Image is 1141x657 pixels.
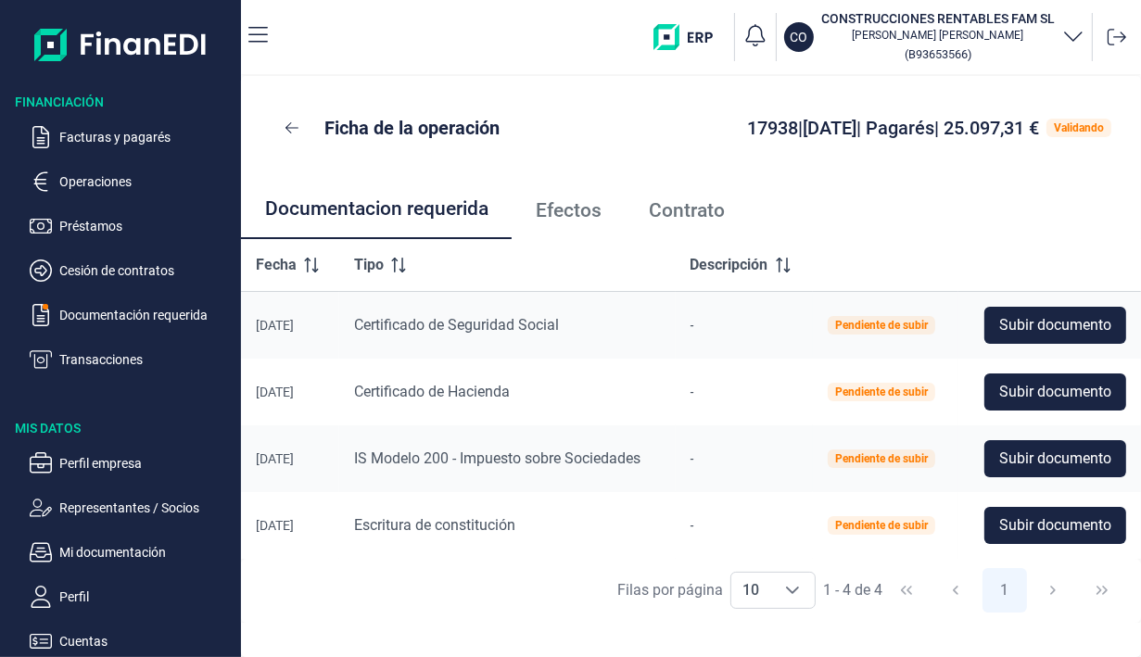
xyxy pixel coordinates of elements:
img: Logo de aplicación [34,15,208,74]
span: - [691,316,694,334]
span: Tipo [354,254,384,276]
span: - [691,449,694,467]
span: Efectos [536,201,602,221]
span: Certificado de Seguridad Social [354,316,559,334]
button: Subir documento [984,373,1126,411]
span: 1 - 4 de 4 [823,583,882,598]
span: Descripción [691,254,768,276]
p: Mi documentación [59,541,234,563]
img: erp [653,24,727,50]
span: 17938 | [DATE] | Pagarés | 25.097,31 € [747,117,1039,139]
p: Facturas y pagarés [59,126,234,148]
a: Efectos [512,180,625,241]
div: Pendiente de subir [835,320,928,331]
span: Subir documento [999,514,1111,537]
button: Next Page [1031,568,1075,613]
p: Cesión de contratos [59,259,234,282]
button: Mi documentación [30,541,234,563]
button: Perfil [30,586,234,608]
div: [DATE] [256,451,324,466]
p: Perfil empresa [59,452,234,474]
button: Transacciones [30,348,234,371]
span: Subir documento [999,381,1111,403]
p: Transacciones [59,348,234,371]
button: COCONSTRUCCIONES RENTABLES FAM SL[PERSON_NAME] [PERSON_NAME](B93653566) [784,9,1084,65]
p: Perfil [59,586,234,608]
div: Pendiente de subir [835,520,928,531]
span: - [691,383,694,400]
button: Cesión de contratos [30,259,234,282]
button: Operaciones [30,171,234,193]
button: Last Page [1080,568,1124,613]
small: Copiar cif [905,47,971,61]
p: [PERSON_NAME] [PERSON_NAME] [821,28,1055,43]
button: Cuentas [30,630,234,652]
div: Pendiente de subir [835,453,928,464]
span: Fecha [256,254,297,276]
p: Ficha de la operación [324,115,500,141]
span: Certificado de Hacienda [354,383,510,400]
div: Filas por página [617,579,723,601]
span: Contrato [649,201,725,221]
p: Documentación requerida [59,304,234,326]
button: Representantes / Socios [30,497,234,519]
span: 10 [731,573,770,608]
div: [DATE] [256,518,324,533]
div: [DATE] [256,385,324,399]
p: Préstamos [59,215,234,237]
a: Contrato [625,180,748,241]
button: Préstamos [30,215,234,237]
p: Representantes / Socios [59,497,234,519]
button: Facturas y pagarés [30,126,234,148]
button: Subir documento [984,507,1126,544]
div: Validando [1054,122,1104,133]
span: Subir documento [999,448,1111,470]
div: [DATE] [256,318,324,333]
button: Subir documento [984,440,1126,477]
button: Perfil empresa [30,452,234,474]
h3: CONSTRUCCIONES RENTABLES FAM SL [821,9,1055,28]
button: Documentación requerida [30,304,234,326]
a: Documentacion requerida [241,180,512,241]
span: Subir documento [999,314,1111,336]
p: Cuentas [59,630,234,652]
p: CO [791,28,808,46]
p: Operaciones [59,171,234,193]
div: Pendiente de subir [835,386,928,398]
span: Documentacion requerida [265,199,488,219]
span: IS Modelo 200 - Impuesto sobre Sociedades [354,449,640,467]
span: Escritura de constitución [354,516,515,534]
button: Previous Page [933,568,978,613]
div: Choose [770,573,815,608]
button: First Page [884,568,929,613]
span: - [691,516,694,534]
button: Subir documento [984,307,1126,344]
button: Page 1 [983,568,1027,613]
